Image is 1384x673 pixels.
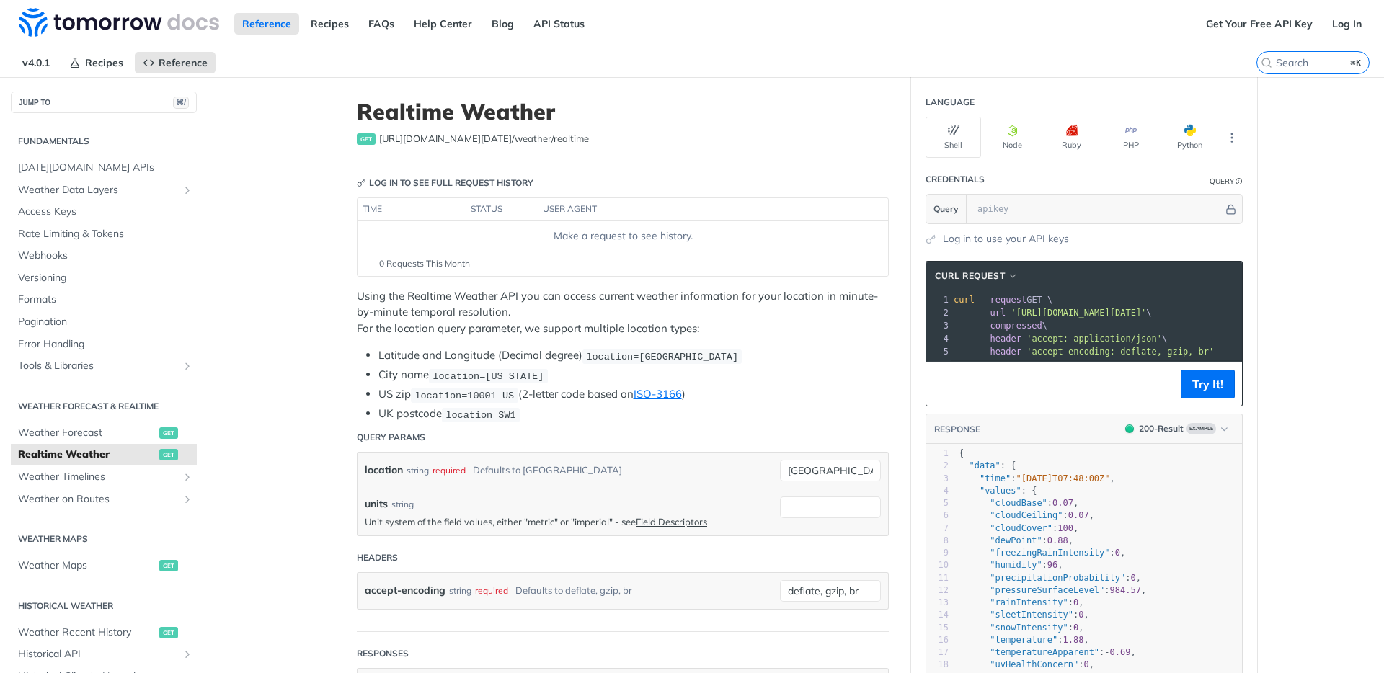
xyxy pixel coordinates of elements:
[18,337,193,352] span: Error Handling
[990,548,1109,558] span: "freezingRainIntensity"
[959,647,1136,657] span: : ,
[926,646,949,659] div: 17
[11,201,197,223] a: Access Keys
[959,460,1016,471] span: : {
[159,560,178,571] span: get
[959,560,1063,570] span: : ,
[303,13,357,35] a: Recipes
[926,659,949,671] div: 18
[378,367,889,383] li: City name
[357,647,409,660] div: Responses
[990,597,1068,607] span: "rainIntensity"
[182,649,193,660] button: Show subpages for Historical API
[1347,55,1365,70] kbd: ⌘K
[1078,610,1083,620] span: 0
[980,473,1011,483] span: "time"
[11,157,197,179] a: [DATE][DOMAIN_NAME] APIs
[18,625,156,640] span: Weather Recent History
[959,448,964,458] span: {
[18,447,156,462] span: Realtime Weather
[990,659,1078,669] span: "uvHealthConcern"
[475,580,508,601] div: required
[11,289,197,311] a: Formats
[990,623,1068,633] span: "snowIntensity"
[636,516,707,527] a: Field Descriptors
[1223,202,1238,216] button: Hide
[586,351,738,362] span: location=[GEOGRAPHIC_DATA]
[926,306,951,319] div: 2
[926,622,949,634] div: 15
[1162,117,1217,158] button: Python
[933,373,954,395] button: Copy to clipboard
[954,308,1152,318] span: \
[980,295,1026,305] span: --request
[959,548,1125,558] span: : ,
[926,535,949,547] div: 8
[926,547,949,559] div: 9
[926,173,985,186] div: Credentials
[1083,659,1088,669] span: 0
[11,622,197,643] a: Weather Recent Historyget
[11,600,197,612] h2: Historical Weather
[182,471,193,483] button: Show subpages for Weather Timelines
[484,13,522,35] a: Blog
[990,498,1047,508] span: "cloudBase"
[954,321,1047,331] span: \
[14,52,58,73] span: v4.0.1
[357,431,425,444] div: Query Params
[926,485,949,497] div: 4
[1210,176,1234,187] div: Query
[18,271,193,285] span: Versioning
[11,179,197,201] a: Weather Data LayersShow subpages for Weather Data Layers
[173,97,189,109] span: ⌘/
[959,573,1141,583] span: : ,
[11,334,197,355] a: Error Handling
[365,460,403,481] label: location
[980,334,1021,344] span: --header
[18,293,193,307] span: Formats
[1047,560,1057,570] span: 96
[1110,647,1131,657] span: 0.69
[959,597,1084,607] span: : ,
[926,345,951,358] div: 5
[18,315,193,329] span: Pagination
[18,426,156,440] span: Weather Forecast
[1104,647,1109,657] span: -
[926,473,949,485] div: 3
[1221,127,1243,148] button: More Languages
[363,228,882,244] div: Make a request to see history.
[1181,370,1235,398] button: Try It!
[990,523,1052,533] span: "cloudCover"
[959,498,1078,508] span: : ,
[515,580,632,601] div: Defaults to deflate, gzip, br
[969,460,1000,471] span: "data"
[959,473,1115,483] span: : ,
[1052,498,1073,508] span: 0.07
[959,659,1094,669] span: : ,
[954,295,975,305] span: curl
[1324,13,1370,35] a: Log In
[11,643,197,665] a: Historical APIShow subpages for Historical API
[525,13,593,35] a: API Status
[11,555,197,576] a: Weather Mapsget
[990,573,1125,583] span: "precipitationProbability"
[449,580,471,601] div: string
[926,509,949,522] div: 6
[11,135,197,148] h2: Fundamentals
[18,205,193,219] span: Access Keys
[990,560,1042,570] span: "humidity"
[985,117,1040,158] button: Node
[1103,117,1158,158] button: PHP
[1016,473,1110,483] span: "[DATE]T07:48:00Z"
[538,198,859,221] th: user agent
[473,460,622,481] div: Defaults to [GEOGRAPHIC_DATA]
[926,572,949,584] div: 11
[990,647,1099,657] span: "temperatureApparent"
[1057,523,1073,533] span: 100
[182,494,193,505] button: Show subpages for Weather on Routes
[357,551,398,564] div: Headers
[1118,422,1235,436] button: 200200-ResultExample
[1026,347,1214,357] span: 'accept-encoding: deflate, gzip, br'
[926,460,949,472] div: 2
[959,523,1078,533] span: : ,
